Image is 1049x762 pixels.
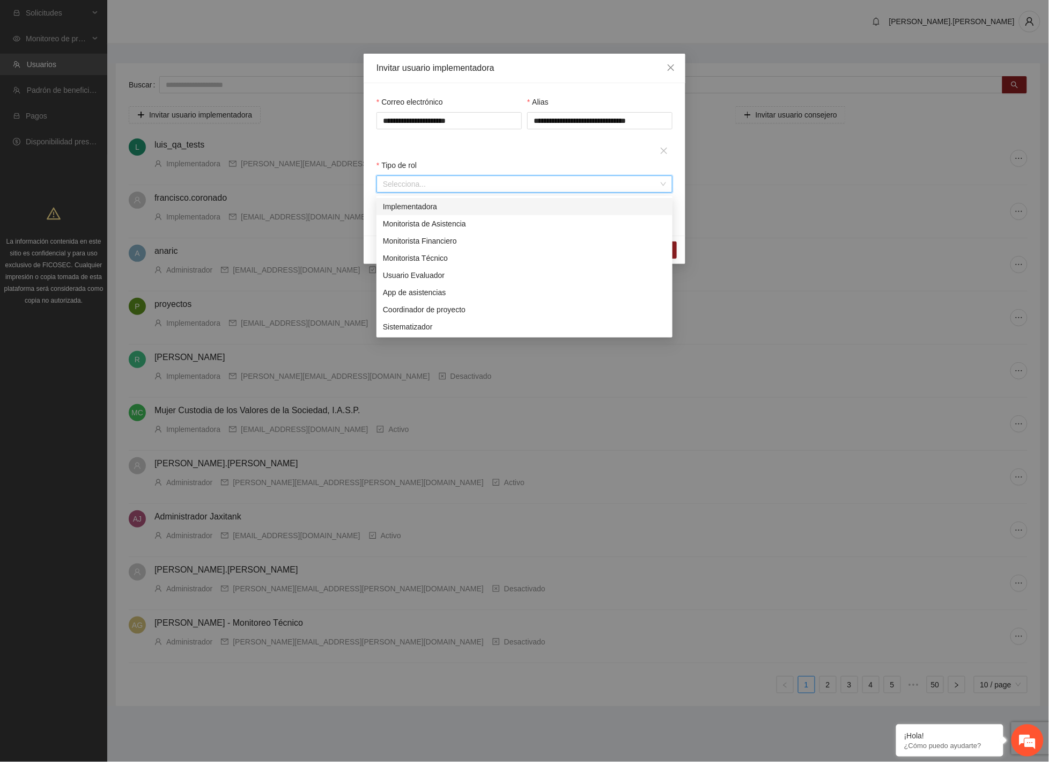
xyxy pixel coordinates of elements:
[904,731,995,740] div: ¡Hola!
[376,198,673,215] div: Implementadora
[527,96,549,108] label: Alias
[5,293,204,331] textarea: Escriba su mensaje y pulse “Intro”
[176,5,202,31] div: Minimizar ventana de chat en vivo
[383,287,666,298] div: App de asistencias
[656,54,685,83] button: Close
[376,301,673,318] div: Coordinador de proyecto
[904,742,995,750] p: ¿Cómo puedo ayudarte?
[376,267,673,284] div: Usuario Evaluador
[383,321,666,333] div: Sistematizador
[56,55,180,69] div: Chatee con nosotros ahora
[383,218,666,230] div: Monitorista de Asistencia
[62,143,148,252] span: Estamos en línea.
[376,112,522,129] input: Correo electrónico
[655,142,673,159] button: close
[383,269,666,281] div: Usuario Evaluador
[383,304,666,316] div: Coordinador de proyecto
[376,250,673,267] div: Monitorista Técnico
[376,159,417,171] label: Tipo de rol
[376,284,673,301] div: App de asistencias
[527,112,673,129] input: Alias
[383,201,666,213] div: Implementadora
[667,63,675,72] span: close
[376,215,673,232] div: Monitorista de Asistencia
[383,252,666,264] div: Monitorista Técnico
[376,62,673,74] div: Invitar usuario implementadora
[383,235,666,247] div: Monitorista Financiero
[376,232,673,250] div: Monitorista Financiero
[376,96,443,108] label: Correo electrónico
[376,318,673,335] div: Sistematizador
